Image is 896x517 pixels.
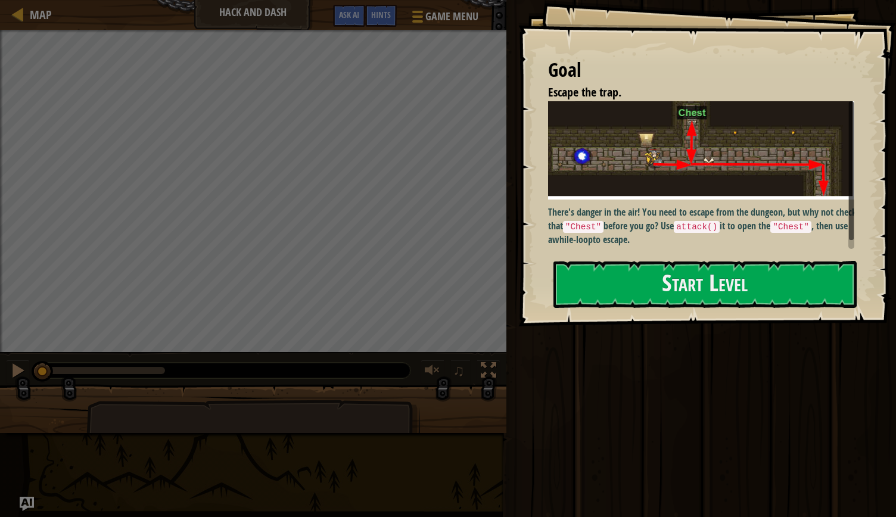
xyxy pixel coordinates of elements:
[20,497,34,511] button: Ask AI
[548,84,621,100] span: Escape the trap.
[450,360,471,384] button: ♫
[425,9,478,24] span: Game Menu
[563,221,603,233] code: "Chest"
[770,221,811,233] code: "Chest"
[553,261,857,308] button: Start Level
[30,7,52,23] span: Map
[6,360,30,384] button: Ctrl + P: Pause
[339,9,359,20] span: Ask AI
[403,5,486,33] button: Game Menu
[674,221,720,233] code: attack()
[477,360,500,384] button: Toggle fullscreen
[453,362,465,379] span: ♫
[421,360,444,384] button: Adjust volume
[533,84,851,101] li: Escape the trap.
[548,57,854,84] div: Goal
[552,233,593,246] strong: while-loop
[333,5,365,27] button: Ask AI
[24,7,52,23] a: Map
[548,101,863,200] img: Hack and dash
[548,205,863,247] p: There's danger in the air! You need to escape from the dungeon, but why not check that before you...
[371,9,391,20] span: Hints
